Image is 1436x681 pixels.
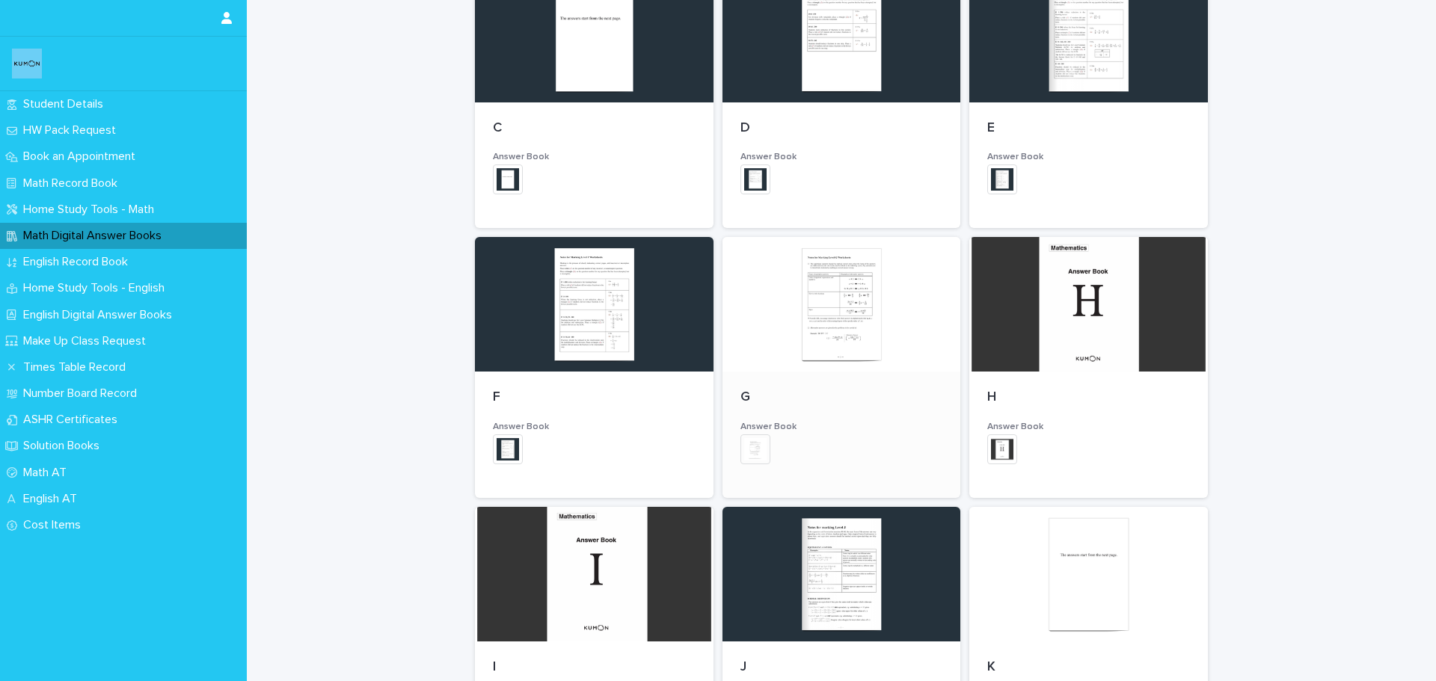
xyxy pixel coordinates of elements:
p: I [493,659,696,676]
p: English Record Book [17,255,140,269]
a: FAnswer Book [475,237,714,498]
p: HW Pack Request [17,123,128,138]
p: C [493,120,696,137]
p: Book an Appointment [17,150,147,164]
h3: Answer Book [740,421,943,433]
p: English Digital Answer Books [17,308,184,322]
h3: Answer Book [987,421,1190,433]
p: English AT [17,492,89,506]
p: Home Study Tools - English [17,281,177,295]
p: Math Record Book [17,176,129,191]
p: Home Study Tools - Math [17,203,166,217]
p: Cost Items [17,518,93,532]
p: Student Details [17,97,115,111]
img: o6XkwfS7S2qhyeB9lxyF [12,49,42,78]
h3: Answer Book [493,151,696,163]
p: Number Board Record [17,386,149,401]
a: HAnswer Book [969,237,1208,498]
h3: Answer Book [740,151,943,163]
p: D [740,120,943,137]
h3: Answer Book [987,151,1190,163]
p: Math Digital Answer Books [17,229,174,243]
p: J [740,659,943,676]
p: K [987,659,1190,676]
p: Math AT [17,466,79,480]
h3: Answer Book [493,421,696,433]
p: Solution Books [17,439,111,453]
p: F [493,389,696,406]
p: Times Table Record [17,360,138,375]
p: G [740,389,943,406]
p: H [987,389,1190,406]
a: GAnswer Book [722,237,961,498]
p: Make Up Class Request [17,334,158,348]
p: E [987,120,1190,137]
p: ASHR Certificates [17,413,129,427]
